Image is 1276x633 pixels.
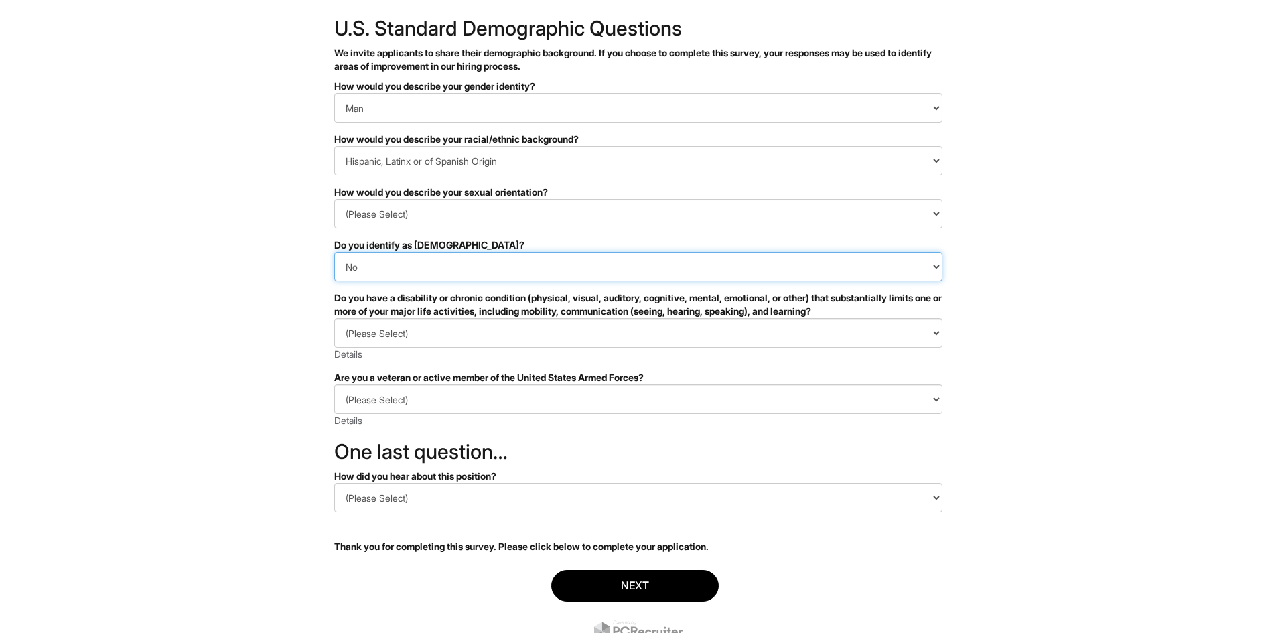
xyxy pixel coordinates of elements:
a: Details [334,348,362,360]
p: We invite applicants to share their demographic background. If you choose to complete this survey... [334,46,942,73]
h2: One last question… [334,441,942,463]
p: Thank you for completing this survey. Please click below to complete your application. [334,540,942,553]
select: Are you a veteran or active member of the United States Armed Forces? [334,384,942,414]
div: Do you identify as [DEMOGRAPHIC_DATA]? [334,238,942,252]
div: How would you describe your racial/ethnic background? [334,133,942,146]
select: How would you describe your sexual orientation? [334,199,942,228]
div: Are you a veteran or active member of the United States Armed Forces? [334,371,942,384]
select: Do you have a disability or chronic condition (physical, visual, auditory, cognitive, mental, emo... [334,318,942,348]
button: Next [551,570,719,602]
div: How would you describe your gender identity? [334,80,942,93]
div: How did you hear about this position? [334,470,942,483]
select: How would you describe your gender identity? [334,93,942,123]
select: How did you hear about this position? [334,483,942,512]
h2: U.S. Standard Demographic Questions [334,17,942,40]
select: Do you identify as transgender? [334,252,942,281]
div: Do you have a disability or chronic condition (physical, visual, auditory, cognitive, mental, emo... [334,291,942,318]
a: Details [334,415,362,426]
select: How would you describe your racial/ethnic background? [334,146,942,175]
div: How would you describe your sexual orientation? [334,186,942,199]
